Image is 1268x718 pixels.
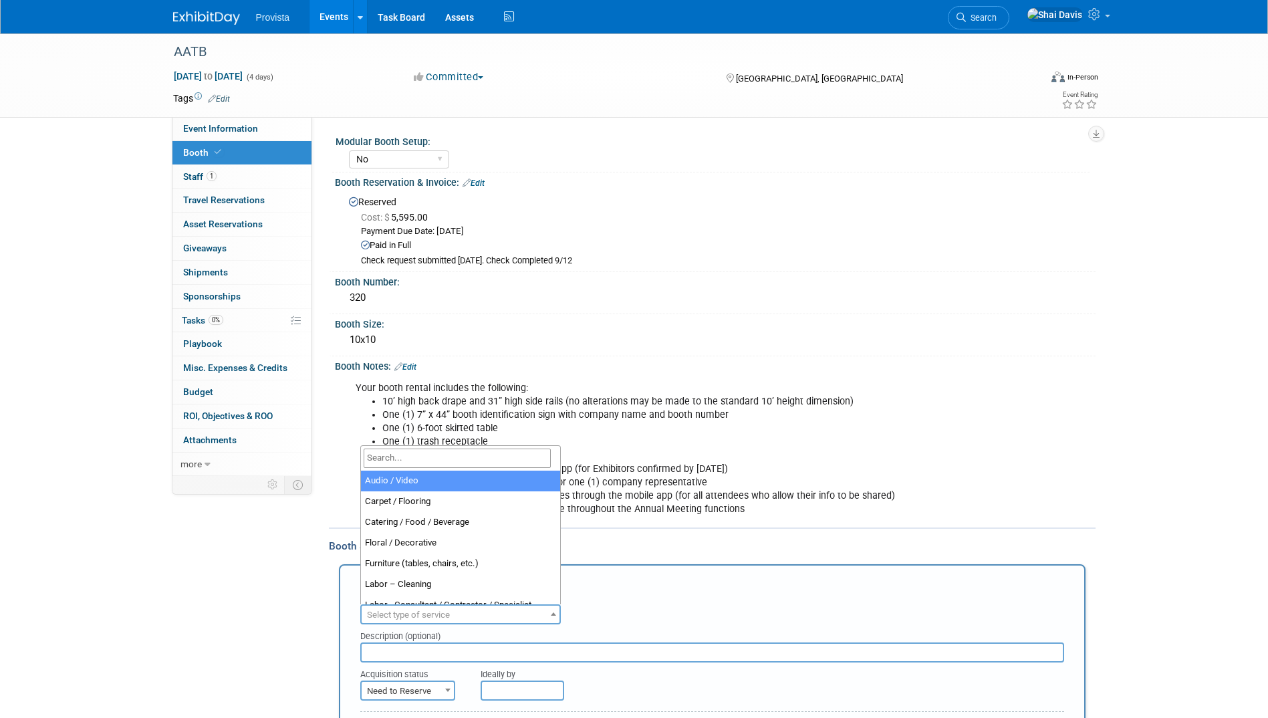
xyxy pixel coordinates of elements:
[261,476,285,493] td: Personalize Event Tab Strip
[336,132,1090,148] div: Modular Booth Setup:
[172,429,311,452] a: Attachments
[172,453,311,476] a: more
[172,165,311,189] a: Staff1
[360,663,461,681] div: Acquisition status
[172,141,311,164] a: Booth
[172,117,311,140] a: Event Information
[1051,72,1065,82] img: Format-Inperson.png
[183,267,228,277] span: Shipments
[180,459,202,469] span: more
[360,624,1064,642] div: Description (optional)
[335,172,1096,190] div: Booth Reservation & Invoice:
[361,239,1086,252] div: Paid in Full
[345,330,1086,350] div: 10x10
[215,148,221,156] i: Booth reservation complete
[345,192,1086,267] div: Reserved
[329,539,1096,554] div: Booth Services
[362,682,454,701] span: Need to Reserve
[394,362,416,372] a: Edit
[173,11,240,25] img: ExhibitDay
[335,314,1096,331] div: Booth Size:
[208,94,230,104] a: Edit
[361,533,560,554] li: Floral / Decorative
[172,213,311,236] a: Asset Reservations
[172,404,311,428] a: ROI, Objectives & ROO
[183,171,217,182] span: Staff
[382,435,940,449] li: One (1) trash receptacle
[207,171,217,181] span: 1
[345,287,1086,308] div: 320
[172,309,311,332] a: Tasks0%
[382,463,940,476] li: Listing on the event website and mobile app (for Exhibitors confirmed by [DATE])
[361,212,433,223] span: 5,595.00
[172,380,311,404] a: Budget
[361,574,560,595] li: Labor – Cleaning
[172,237,311,260] a: Giveaways
[335,356,1096,374] div: Booth Notes:
[966,13,997,23] span: Search
[183,435,237,445] span: Attachments
[361,212,391,223] span: Cost: $
[361,595,560,616] li: Labor - Consultant / Contractor / Specialist
[736,74,903,84] span: [GEOGRAPHIC_DATA], [GEOGRAPHIC_DATA]
[256,12,290,23] span: Provista
[361,255,1086,267] div: Check request submitted [DATE]. Check Completed 9/12
[209,315,223,325] span: 0%
[183,147,224,158] span: Booth
[382,408,940,422] li: One (1) 7” x 44” booth identification sign with company name and booth number
[183,362,287,373] span: Misc. Expenses & Credits
[183,243,227,253] span: Giveaways
[367,610,450,620] span: Select type of service
[172,261,311,284] a: Shipments
[361,225,1086,238] div: Payment Due Date: [DATE]
[183,195,265,205] span: Travel Reservations
[364,449,551,468] input: Search...
[183,291,241,302] span: Sponsorships
[948,6,1009,29] a: Search
[182,315,223,326] span: Tasks
[361,491,560,512] li: Carpet / Flooring
[183,123,258,134] span: Event Information
[202,71,215,82] span: to
[284,476,311,493] td: Toggle Event Tabs
[961,70,1099,90] div: Event Format
[172,332,311,356] a: Playbook
[463,178,485,188] a: Edit
[409,70,489,84] button: Committed
[183,410,273,421] span: ROI, Objectives & ROO
[1027,7,1083,22] img: Shai Davis
[335,272,1096,289] div: Booth Number:
[172,189,311,212] a: Travel Reservations
[361,471,560,491] li: Audio / Video
[1067,72,1098,82] div: In-Person
[360,681,455,701] span: Need to Reserve
[7,5,686,18] body: Rich Text Area. Press ALT-0 for help.
[172,285,311,308] a: Sponsorships
[360,580,1064,601] div: New Booth Service
[183,338,222,349] span: Playbook
[172,356,311,380] a: Misc. Expenses & Credits
[382,449,940,463] li: Two (2) chairs
[173,92,230,105] td: Tags
[382,422,940,435] li: One (1) 6-foot skirted table
[346,375,948,523] div: Your booth rental includes the following:
[361,512,560,533] li: Catering / Food / Beverage
[183,386,213,397] span: Budget
[183,219,263,229] span: Asset Reservations
[245,73,273,82] span: (4 days)
[382,489,940,503] li: Access to a directory of meeting attendees through the mobile app (for all attendees who allow th...
[173,70,243,82] span: [DATE] [DATE]
[1061,92,1098,98] div: Event Rating
[382,503,940,516] li: Complimentary food and beverage service throughout the Annual Meeting functions
[361,554,560,574] li: Furniture (tables, chairs, etc.)
[481,663,1003,681] div: Ideally by
[382,395,940,408] li: 10’ high back drape and 31” high side rails (no alterations may be made to the standard 10’ heigh...
[169,40,1020,64] div: AATB
[382,476,940,489] li: Complimentary conference registration for one (1) company representative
